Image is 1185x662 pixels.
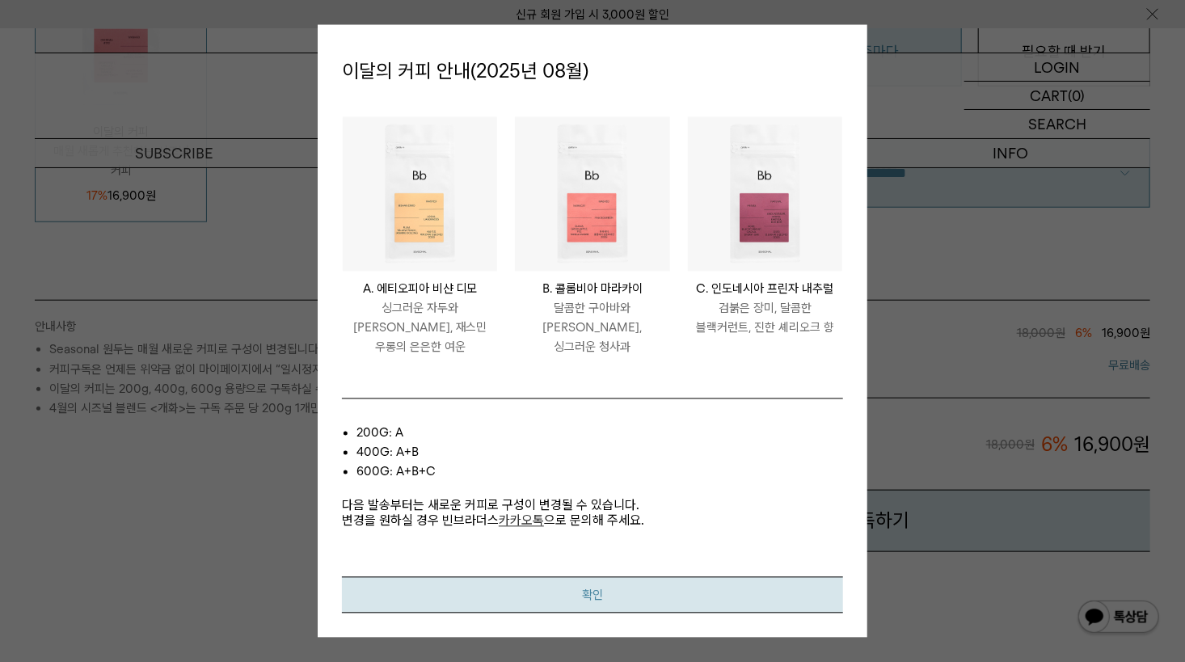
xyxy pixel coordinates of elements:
button: 확인 [342,577,843,614]
li: 200g: A [356,424,843,443]
li: 600g: A+B+C [356,462,843,482]
img: #285 [343,117,497,272]
a: 카카오톡 [499,513,544,529]
p: 싱그러운 자두와 [PERSON_NAME], 재스민 우롱의 은은한 여운 [343,299,497,357]
p: 달콤한 구아바와 [PERSON_NAME], 싱그러운 청사과 [515,299,669,357]
p: 검붉은 장미, 달콤한 블랙커런트, 진한 셰리오크 향 [688,299,842,338]
p: 다음 발송부터는 새로운 커피로 구성이 변경될 수 있습니다. 변경을 원하실 경우 빈브라더스 으로 문의해 주세요. [342,482,843,529]
p: B. 콜롬비아 마라카이 [515,280,669,299]
img: #285 [515,117,669,272]
li: 400g: A+B [356,443,843,462]
img: #285 [688,117,842,272]
p: C. 인도네시아 프린자 내추럴 [688,280,842,299]
p: A. 에티오피아 비샨 디모 [343,280,497,299]
p: 이달의 커피 안내(2025년 08월) [342,48,843,92]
